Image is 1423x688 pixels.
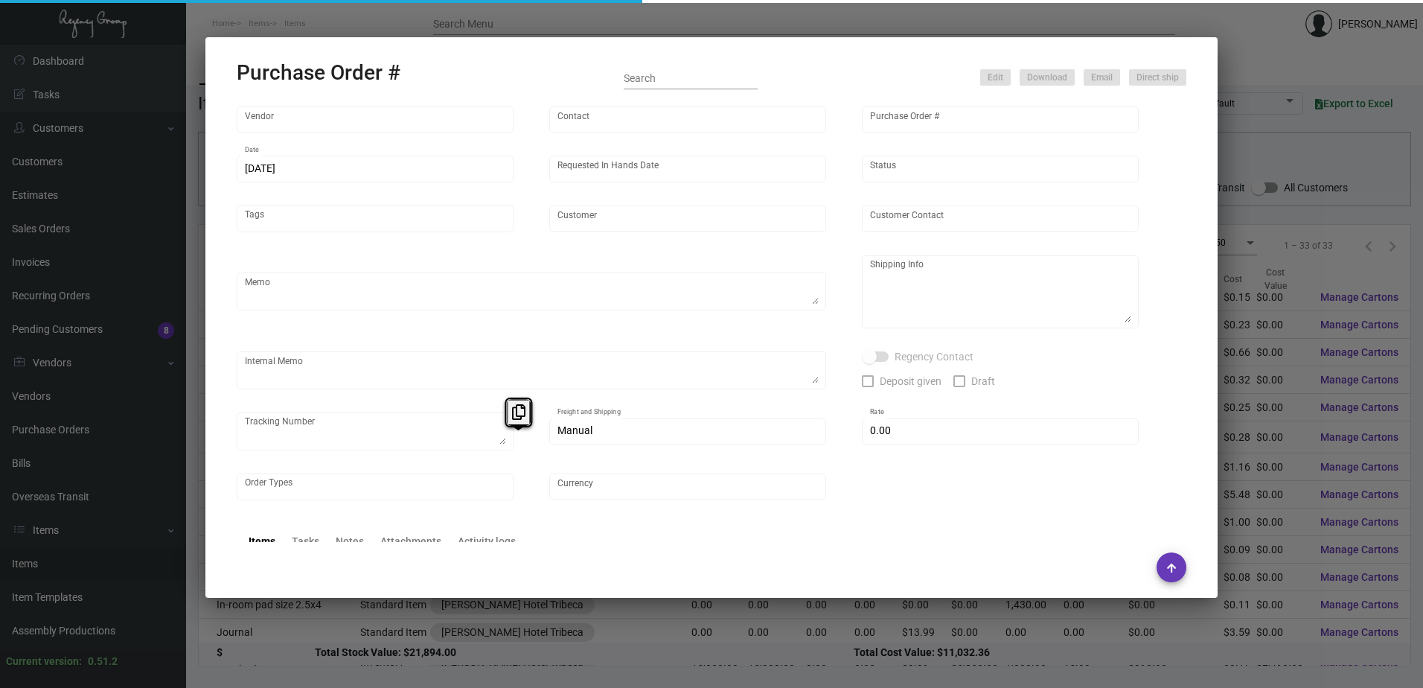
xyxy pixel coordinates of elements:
span: Download [1027,71,1067,84]
span: Email [1091,71,1113,84]
div: Current version: [6,654,82,669]
span: Regency Contact [895,348,973,366]
button: Direct ship [1129,69,1186,86]
div: 0.51.2 [88,654,118,669]
h2: Purchase Order # [237,60,400,86]
div: Notes [336,534,364,550]
button: Download [1020,69,1075,86]
div: Tasks [292,534,319,550]
span: Direct ship [1136,71,1179,84]
span: Edit [988,71,1003,84]
button: Edit [980,69,1011,86]
span: Manual [557,424,592,436]
span: Draft [971,372,995,390]
span: Deposit given [880,372,941,390]
i: Copy [512,404,525,420]
div: Activity logs [458,534,516,550]
div: Attachments [380,534,441,550]
button: Email [1084,69,1120,86]
div: Items [249,534,275,550]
